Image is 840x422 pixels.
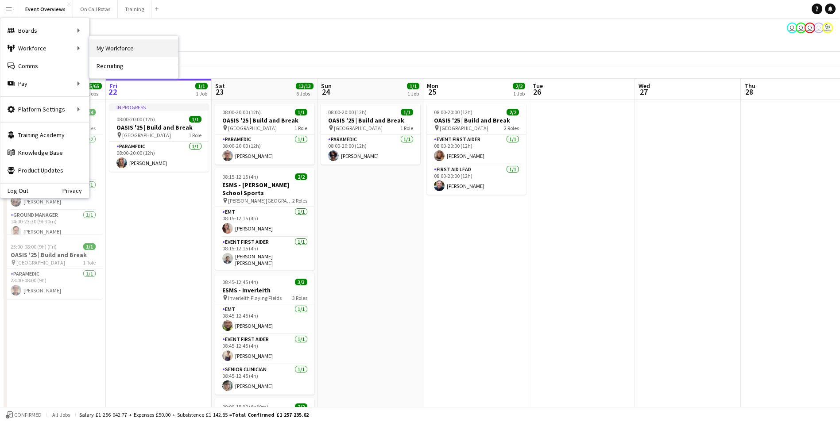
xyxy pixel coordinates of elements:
[215,82,225,90] span: Sat
[0,100,89,118] div: Platform Settings
[16,259,65,266] span: [GEOGRAPHIC_DATA]
[232,411,309,418] span: Total Confirmed £1 257 235.62
[109,123,209,131] h3: OASIS '25 | Build and Break
[401,109,413,115] span: 1/1
[0,39,89,57] div: Workforce
[215,237,314,270] app-card-role: Event First Aider1/108:15-12:15 (4h)[PERSON_NAME] [PERSON_NAME]
[533,82,543,90] span: Tue
[215,104,314,165] app-job-card: 08:00-20:00 (12h)1/1OASIS '25 | Build and Break [GEOGRAPHIC_DATA]1 RoleParamedic1/108:00-20:00 (1...
[787,23,797,33] app-user-avatar: Operations Team
[334,125,383,131] span: [GEOGRAPHIC_DATA]
[796,23,806,33] app-user-avatar: Operations Team
[504,125,519,131] span: 2 Roles
[189,132,201,138] span: 1 Role
[11,243,57,250] span: 23:00-08:00 (9h) (Fri)
[79,411,309,418] div: Salary £1 256 042.77 + Expenses £50.00 + Subsistence £1 142.85 =
[0,161,89,179] a: Product Updates
[89,57,178,75] a: Recruiting
[4,210,103,240] app-card-role: Ground Manager1/114:00-23:30 (9h30m)[PERSON_NAME]
[4,251,103,259] h3: OASIS '25 | Build and Break
[427,165,526,195] app-card-role: First Aid Lead1/108:00-20:00 (12h)[PERSON_NAME]
[427,104,526,195] app-job-card: 08:00-20:00 (12h)2/2OASIS '25 | Build and Break [GEOGRAPHIC_DATA]2 RolesEvent First Aider1/108:00...
[321,116,420,124] h3: OASIS '25 | Build and Break
[214,87,225,97] span: 23
[0,75,89,92] div: Pay
[4,269,103,299] app-card-role: Paramedic1/123:00-08:00 (9h)[PERSON_NAME]
[109,104,209,172] app-job-card: In progress08:00-20:00 (12h)1/1OASIS '25 | Build and Break [GEOGRAPHIC_DATA]1 RoleParamedic1/108:...
[83,259,96,266] span: 1 Role
[109,142,209,172] app-card-role: Paramedic1/108:00-20:00 (12h)[PERSON_NAME]
[407,83,419,89] span: 1/1
[426,87,438,97] span: 25
[85,90,101,97] div: 2 Jobs
[0,126,89,144] a: Training Academy
[222,173,258,180] span: 08:15-12:15 (4h)
[427,134,526,165] app-card-role: Event First Aider1/108:00-20:00 (12h)[PERSON_NAME]
[407,90,419,97] div: 1 Job
[195,83,208,89] span: 1/1
[84,83,102,89] span: 65/65
[639,82,650,90] span: Wed
[108,87,117,97] span: 22
[215,334,314,364] app-card-role: Event First Aider1/108:45-12:45 (4h)[PERSON_NAME]
[296,90,313,97] div: 6 Jobs
[215,286,314,294] h3: ESMS - Inverleith
[14,412,42,418] span: Confirmed
[222,109,261,115] span: 08:00-20:00 (12h)
[228,295,282,301] span: Inverleith Playing Fields
[4,410,43,420] button: Confirmed
[427,116,526,124] h3: OASIS '25 | Build and Break
[228,197,292,204] span: [PERSON_NAME][GEOGRAPHIC_DATA]
[296,83,314,89] span: 13/13
[328,109,367,115] span: 08:00-20:00 (12h)
[292,295,307,301] span: 3 Roles
[744,82,755,90] span: Thu
[215,273,314,395] app-job-card: 08:45-12:45 (4h)3/3ESMS - Inverleith Inverleith Playing Fields3 RolesEMT1/108:45-12:45 (4h)[PERSO...
[18,0,73,18] button: Event Overviews
[215,304,314,334] app-card-role: EMT1/108:45-12:45 (4h)[PERSON_NAME]
[427,82,438,90] span: Mon
[440,125,488,131] span: [GEOGRAPHIC_DATA]
[215,168,314,270] app-job-card: 08:15-12:15 (4h)2/2ESMS - [PERSON_NAME] School Sports [PERSON_NAME][GEOGRAPHIC_DATA]2 RolesEMT1/1...
[321,104,420,165] app-job-card: 08:00-20:00 (12h)1/1OASIS '25 | Build and Break [GEOGRAPHIC_DATA]1 RoleParamedic1/108:00-20:00 (1...
[295,279,307,285] span: 3/3
[637,87,650,97] span: 27
[813,23,824,33] app-user-avatar: Operations Team
[292,197,307,204] span: 2 Roles
[805,23,815,33] app-user-avatar: Operations Team
[321,82,332,90] span: Sun
[83,243,96,250] span: 1/1
[531,87,543,97] span: 26
[295,403,307,410] span: 2/2
[118,0,151,18] button: Training
[228,125,277,131] span: [GEOGRAPHIC_DATA]
[109,82,117,90] span: Fri
[507,109,519,115] span: 2/2
[89,39,178,57] a: My Workforce
[295,173,307,180] span: 2/2
[196,90,207,97] div: 1 Job
[109,104,209,111] div: In progress
[4,238,103,299] app-job-card: 23:00-08:00 (9h) (Fri)1/1OASIS '25 | Build and Break [GEOGRAPHIC_DATA]1 RoleParamedic1/123:00-08:...
[320,87,332,97] span: 24
[122,132,171,138] span: [GEOGRAPHIC_DATA]
[0,22,89,39] div: Boards
[743,87,755,97] span: 28
[215,207,314,237] app-card-role: EMT1/108:15-12:15 (4h)[PERSON_NAME]
[513,90,525,97] div: 1 Job
[215,364,314,395] app-card-role: Senior Clinician1/108:45-12:45 (4h)[PERSON_NAME]
[62,187,89,194] a: Privacy
[295,109,307,115] span: 1/1
[222,279,258,285] span: 08:45-12:45 (4h)
[0,57,89,75] a: Comms
[321,134,420,165] app-card-role: Paramedic1/108:00-20:00 (12h)[PERSON_NAME]
[822,23,833,33] app-user-avatar: Operations Manager
[215,134,314,165] app-card-role: Paramedic1/108:00-20:00 (12h)[PERSON_NAME]
[0,144,89,161] a: Knowledge Base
